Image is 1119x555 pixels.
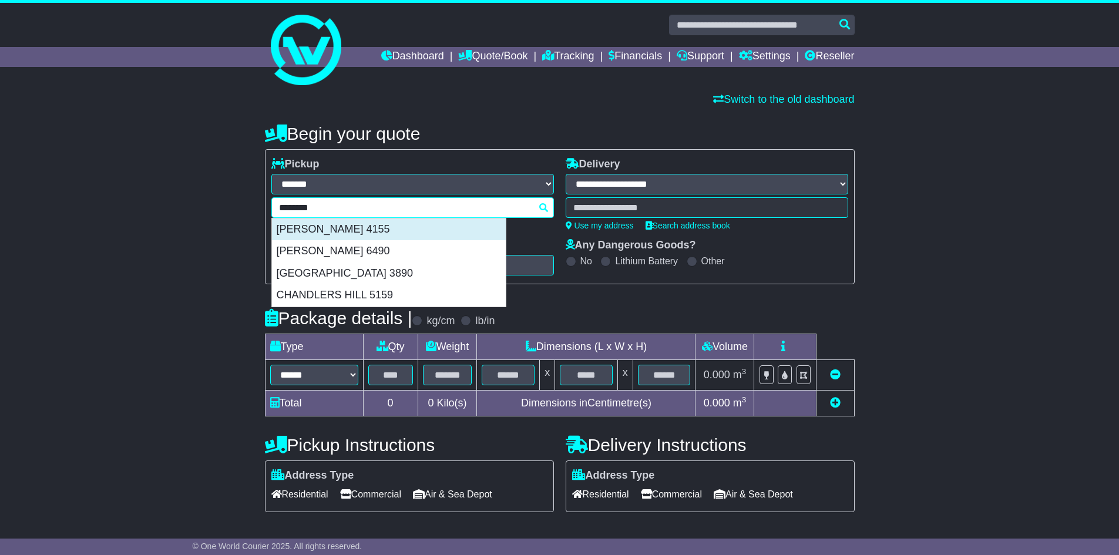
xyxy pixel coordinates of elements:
label: Other [701,255,725,267]
span: Residential [572,485,629,503]
td: Qty [363,334,418,360]
div: [GEOGRAPHIC_DATA] 3890 [272,263,506,285]
a: Switch to the old dashboard [713,93,854,105]
h4: Pickup Instructions [265,435,554,455]
div: [PERSON_NAME] 4155 [272,218,506,241]
td: Kilo(s) [418,391,477,416]
td: Weight [418,334,477,360]
sup: 3 [742,395,747,404]
span: m [733,397,747,409]
td: Total [265,391,363,416]
td: Type [265,334,363,360]
label: Address Type [271,469,354,482]
span: 0 [428,397,434,409]
a: Remove this item [830,369,841,381]
a: Quote/Book [458,47,527,67]
typeahead: Please provide city [271,197,554,218]
a: Dashboard [381,47,444,67]
a: Reseller [805,47,854,67]
span: Air & Sea Depot [413,485,492,503]
a: Support [677,47,724,67]
span: m [733,369,747,381]
td: Volume [695,334,754,360]
span: Commercial [641,485,702,503]
a: Add new item [830,397,841,409]
label: Any Dangerous Goods? [566,239,696,252]
label: No [580,255,592,267]
td: x [540,360,555,391]
td: Dimensions (L x W x H) [477,334,695,360]
h4: Delivery Instructions [566,435,855,455]
span: © One World Courier 2025. All rights reserved. [193,541,362,551]
span: 0.000 [704,369,730,381]
span: 0.000 [704,397,730,409]
h4: Package details | [265,308,412,328]
td: 0 [363,391,418,416]
div: CHANDLERS HILL 5159 [272,284,506,307]
label: kg/cm [426,315,455,328]
label: lb/in [475,315,495,328]
label: Address Type [572,469,655,482]
a: Tracking [542,47,594,67]
sup: 3 [742,367,747,376]
label: Delivery [566,158,620,171]
span: Residential [271,485,328,503]
label: Lithium Battery [615,255,678,267]
div: [PERSON_NAME] 6490 [272,240,506,263]
a: Search address book [646,221,730,230]
label: Pickup [271,158,320,171]
a: Financials [609,47,662,67]
td: Dimensions in Centimetre(s) [477,391,695,416]
a: Use my address [566,221,634,230]
td: x [617,360,633,391]
h4: Begin your quote [265,124,855,143]
a: Settings [739,47,791,67]
span: Commercial [340,485,401,503]
span: Air & Sea Depot [714,485,793,503]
